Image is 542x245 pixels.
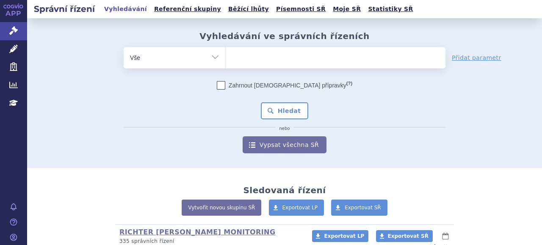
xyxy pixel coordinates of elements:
[199,31,370,41] h2: Vyhledávání ve správních řízeních
[345,205,381,211] span: Exportovat SŘ
[376,230,433,242] a: Exportovat SŘ
[102,3,149,15] a: Vyhledávání
[243,185,326,195] h2: Sledovaná řízení
[119,238,301,245] p: 335 správních řízení
[331,200,387,216] a: Exportovat SŘ
[330,3,363,15] a: Moje SŘ
[441,231,450,241] button: lhůty
[312,230,368,242] a: Exportovat LP
[217,81,352,90] label: Zahrnout [DEMOGRAPHIC_DATA] přípravky
[27,3,102,15] h2: Správní řízení
[243,136,326,153] a: Vypsat všechna SŘ
[324,233,364,239] span: Exportovat LP
[182,200,261,216] a: Vytvořit novou skupinu SŘ
[274,3,328,15] a: Písemnosti SŘ
[226,3,271,15] a: Běžící lhůty
[152,3,224,15] a: Referenční skupiny
[365,3,415,15] a: Statistiky SŘ
[452,54,501,62] a: Přidat parametr
[275,126,294,131] i: nebo
[388,233,429,239] span: Exportovat SŘ
[269,200,324,216] a: Exportovat LP
[282,205,318,211] span: Exportovat LP
[119,228,275,236] a: RICHTER [PERSON_NAME] MONITORING
[346,81,352,86] abbr: (?)
[261,102,309,119] button: Hledat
